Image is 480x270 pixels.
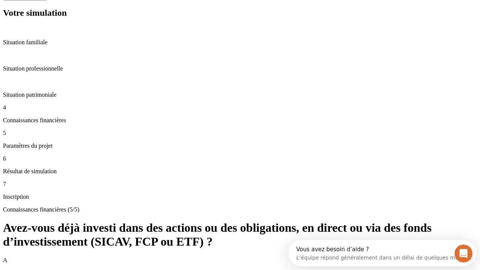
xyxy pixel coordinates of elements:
p: Connaissances financières (5/5) [3,206,477,213]
p: Situation familiale [3,39,477,46]
p: Résultat de simulation [3,168,477,175]
h2: Votre simulation [3,8,477,18]
div: Vous avez besoin d’aide ? [8,6,184,12]
iframe: Intercom live chat [454,244,472,262]
div: Ouvrir le Messenger Intercom [3,3,207,24]
p: Situation patrimoniale [3,91,477,98]
p: 4 [3,104,477,111]
iframe: Intercom live chat discovery launcher [288,240,476,266]
p: 6 [3,155,477,162]
p: Connaissances financières [3,117,477,124]
p: Inscription [3,193,477,200]
p: A [3,257,477,264]
p: Paramètres du projet [3,142,477,149]
div: L’équipe répond généralement dans un délai de quelques minutes. [8,12,184,20]
p: 7 [3,181,477,187]
p: 5 [3,130,477,136]
h1: Avez-vous déjà investi dans des actions ou des obligations, en direct ou via des fonds d’investis... [3,221,477,249]
p: Situation professionnelle [3,65,477,72]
